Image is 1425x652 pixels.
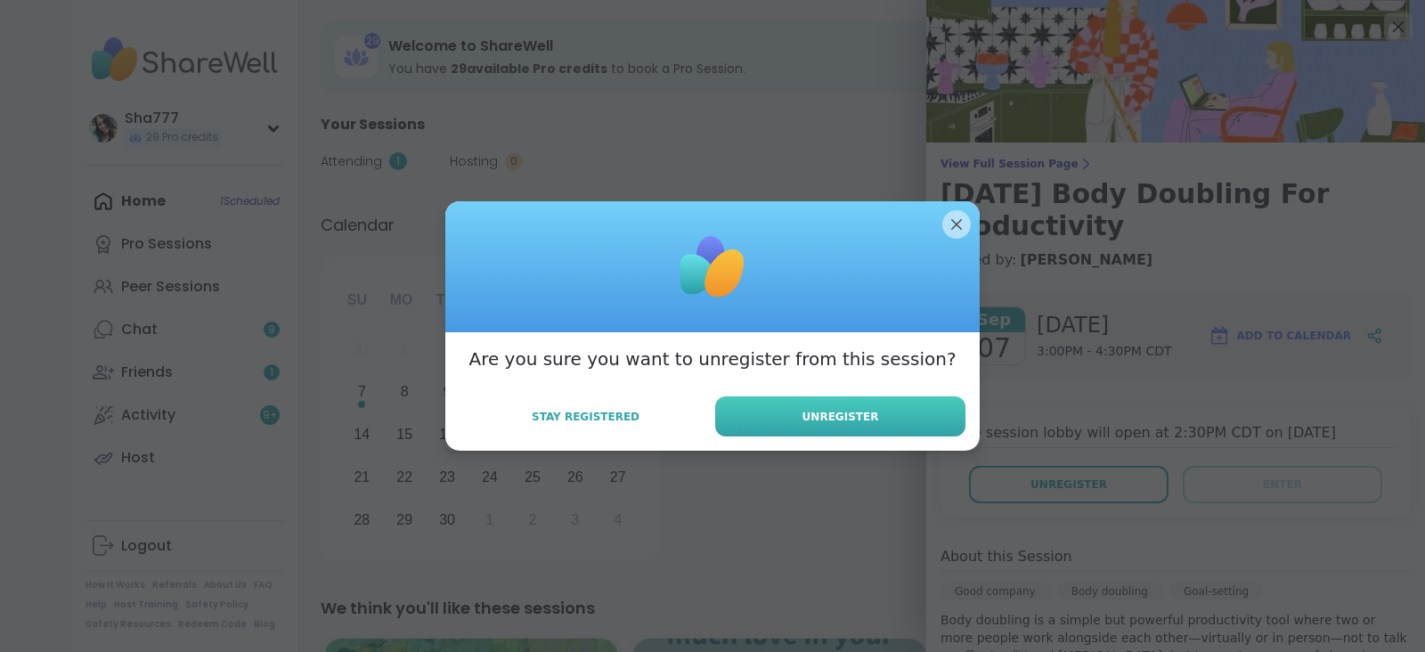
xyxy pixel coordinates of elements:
[668,223,757,312] img: ShareWell Logomark
[802,409,879,425] span: Unregister
[532,409,639,425] span: Stay Registered
[715,396,965,436] button: Unregister
[460,398,712,436] button: Stay Registered
[468,346,956,371] h3: Are you sure you want to unregister from this session?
